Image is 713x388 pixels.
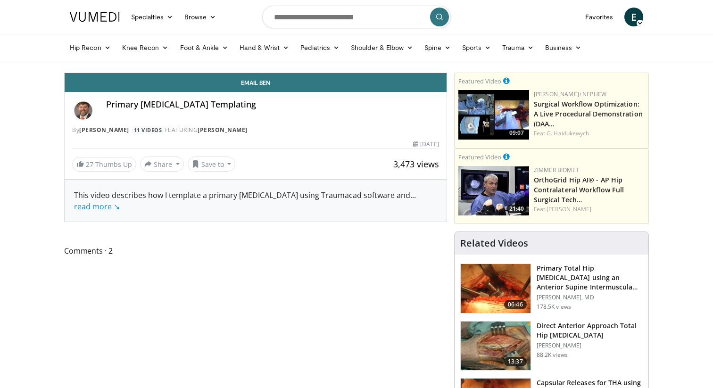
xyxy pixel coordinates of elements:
a: Hand & Wrist [234,38,295,57]
a: E [624,8,643,26]
a: read more ↘ [74,201,120,212]
div: Feat. [534,129,645,138]
img: 294118_0000_1.png.150x105_q85_crop-smart_upscale.jpg [461,322,531,371]
span: 3,473 views [393,158,439,170]
span: 13:37 [504,357,527,366]
a: 21:40 [458,166,529,215]
a: 27 Thumbs Up [72,157,136,172]
h3: Primary Total Hip [MEDICAL_DATA] using an Anterior Supine Intermuscula… [537,264,643,292]
a: Business [539,38,588,57]
div: This video describes how I template a primary [MEDICAL_DATA] using Traumacad software and [74,190,437,212]
a: Pediatrics [295,38,345,57]
a: Foot & Ankle [174,38,234,57]
img: Avatar [72,99,95,122]
a: Favorites [580,8,619,26]
a: OrthoGrid Hip AI® - AP Hip Contralateral Workflow Full Surgical Tech… [534,175,624,204]
a: 09:07 [458,90,529,140]
img: bcfc90b5-8c69-4b20-afee-af4c0acaf118.150x105_q85_crop-smart_upscale.jpg [458,90,529,140]
span: 09:07 [506,129,527,137]
button: Save to [188,157,236,172]
div: [DATE] [413,140,439,149]
span: 21:40 [506,205,527,213]
a: 06:46 Primary Total Hip [MEDICAL_DATA] using an Anterior Supine Intermuscula… [PERSON_NAME], MD 1... [460,264,643,314]
a: Zimmer Biomet [534,166,579,174]
a: Browse [179,8,222,26]
p: [PERSON_NAME] [537,342,643,349]
p: 88.2K views [537,351,568,359]
a: [PERSON_NAME]+Nephew [534,90,606,98]
a: Surgical Workflow Optimization: A Live Procedural Demonstration (DAA… [534,99,643,128]
div: Feat. [534,205,645,214]
h3: Direct Anterior Approach Total Hip [MEDICAL_DATA] [537,321,643,340]
input: Search topics, interventions [262,6,451,28]
a: Knee Recon [116,38,174,57]
a: 13:37 Direct Anterior Approach Total Hip [MEDICAL_DATA] [PERSON_NAME] 88.2K views [460,321,643,371]
p: [PERSON_NAME], MD [537,294,643,301]
span: Comments 2 [64,245,447,257]
small: Featured Video [458,153,501,161]
a: [PERSON_NAME] [547,205,591,213]
img: VuMedi Logo [70,12,120,22]
a: Email Ben [65,73,447,92]
span: 06:46 [504,300,527,309]
a: [PERSON_NAME] [198,126,248,134]
a: Shoulder & Elbow [345,38,419,57]
a: 11 Videos [131,126,165,134]
div: By FEATURING [72,126,439,134]
a: Trauma [497,38,539,57]
small: Featured Video [458,77,501,85]
h4: Related Videos [460,238,528,249]
button: Share [140,157,184,172]
span: 27 [86,160,93,169]
a: Hip Recon [64,38,116,57]
h4: Primary [MEDICAL_DATA] Templating [106,99,439,110]
a: G. Haidukewych [547,129,589,137]
img: 96a9cbbb-25ee-4404-ab87-b32d60616ad7.150x105_q85_crop-smart_upscale.jpg [458,166,529,215]
img: 263423_3.png.150x105_q85_crop-smart_upscale.jpg [461,264,531,313]
a: Spine [419,38,456,57]
a: Sports [456,38,497,57]
p: 178.5K views [537,303,571,311]
a: Specialties [125,8,179,26]
a: [PERSON_NAME] [79,126,129,134]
